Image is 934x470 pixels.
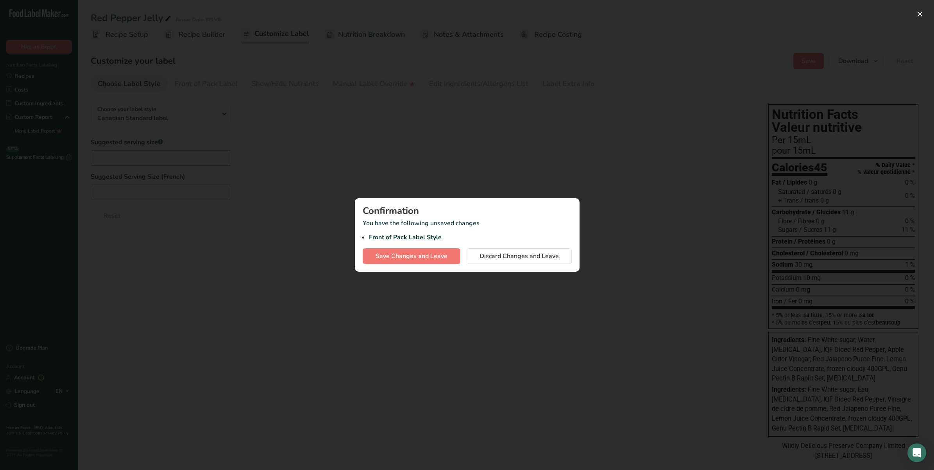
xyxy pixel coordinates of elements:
[363,206,572,215] div: Confirmation
[376,251,447,261] span: Save Changes and Leave
[907,443,926,462] div: Open Intercom Messenger
[369,233,572,242] li: Front of Pack Label Style
[363,219,572,242] p: You have the following unsaved changes
[480,251,559,261] span: Discard Changes and Leave
[363,248,460,264] button: Save Changes and Leave
[467,248,572,264] button: Discard Changes and Leave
